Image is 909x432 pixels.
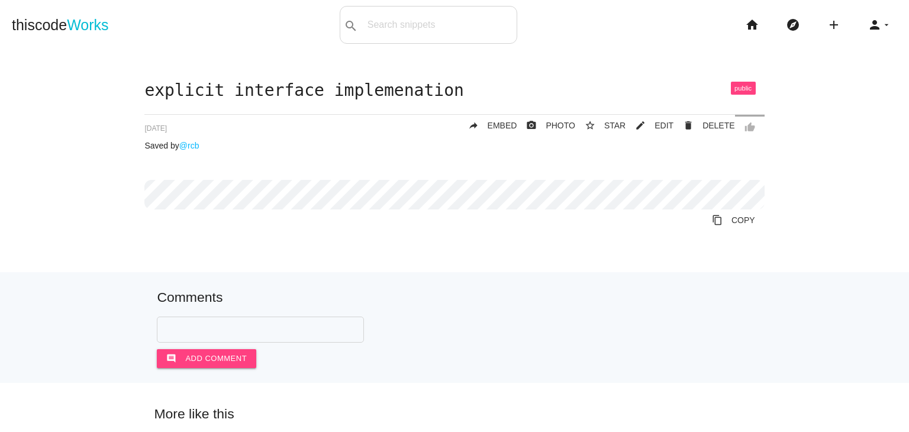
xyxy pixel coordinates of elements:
[546,121,575,130] span: PHOTO
[526,115,537,136] i: photo_camera
[179,141,199,150] a: @rcb
[635,115,646,136] i: mode_edit
[144,124,167,133] span: [DATE]
[517,115,575,136] a: photo_cameraPHOTO
[655,121,673,130] span: EDIT
[144,82,764,100] h1: explicit interface implemenation
[575,115,626,136] button: star_borderSTAR
[868,6,882,44] i: person
[712,209,723,231] i: content_copy
[702,121,734,130] span: DELETE
[786,6,800,44] i: explore
[12,6,109,44] a: thiscodeWorks
[468,115,479,136] i: reply
[745,6,759,44] i: home
[585,115,595,136] i: star_border
[827,6,841,44] i: add
[604,121,626,130] span: STAR
[362,12,517,37] input: Search snippets
[488,121,517,130] span: EMBED
[673,115,734,136] a: Delete Post
[683,115,694,136] i: delete
[459,115,517,136] a: replyEMBED
[344,7,358,45] i: search
[626,115,673,136] a: mode_editEDIT
[67,17,108,33] span: Works
[136,407,772,421] h5: More like this
[157,290,752,305] h5: Comments
[157,349,256,368] button: commentAdd comment
[340,7,362,43] button: search
[882,6,891,44] i: arrow_drop_down
[166,349,176,368] i: comment
[144,141,764,150] p: Saved by
[702,209,765,231] a: Copy to Clipboard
